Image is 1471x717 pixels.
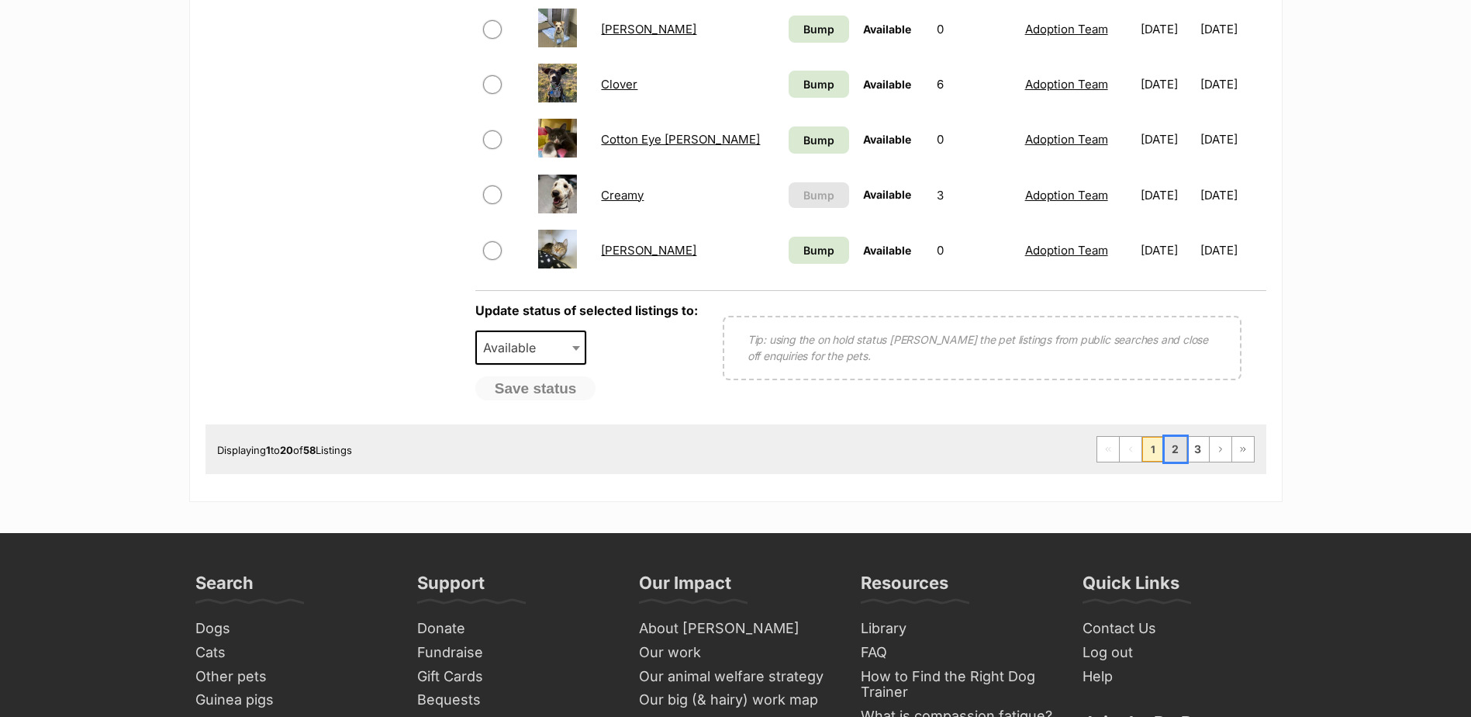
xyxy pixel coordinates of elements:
[931,2,1017,56] td: 0
[1165,437,1186,462] a: Page 2
[803,187,834,203] span: Bump
[195,572,254,603] h3: Search
[633,617,839,641] a: About [PERSON_NAME]
[861,572,948,603] h3: Resources
[1200,223,1265,277] td: [DATE]
[1076,617,1283,641] a: Contact Us
[803,76,834,92] span: Bump
[1096,436,1255,462] nav: Pagination
[748,331,1217,364] p: Tip: using the on hold status [PERSON_NAME] the pet listings from public searches and close off e...
[1200,113,1265,166] td: [DATE]
[931,168,1017,222] td: 3
[803,132,834,148] span: Bump
[477,337,551,358] span: Available
[863,244,911,257] span: Available
[1120,437,1141,462] span: Previous page
[633,641,839,665] a: Our work
[1134,223,1199,277] td: [DATE]
[633,665,839,689] a: Our animal welfare strategy
[863,23,911,36] span: Available
[789,16,848,43] a: Bump
[1134,2,1199,56] td: [DATE]
[789,237,848,264] a: Bump
[855,617,1061,641] a: Library
[1134,113,1199,166] td: [DATE]
[931,57,1017,111] td: 6
[1142,437,1164,462] span: Page 1
[280,444,293,456] strong: 20
[601,132,760,147] a: Cotton Eye [PERSON_NAME]
[863,78,911,91] span: Available
[303,444,316,456] strong: 58
[475,303,698,318] label: Update status of selected listings to:
[189,617,395,641] a: Dogs
[855,665,1061,705] a: How to Find the Right Dog Trainer
[789,182,848,208] button: Bump
[1187,437,1209,462] a: Page 3
[601,188,644,203] a: Creamy
[411,617,617,641] a: Donate
[601,77,637,92] a: Clover
[863,133,911,146] span: Available
[1025,243,1108,258] a: Adoption Team
[1097,437,1119,462] span: First page
[789,126,848,154] a: Bump
[1025,77,1108,92] a: Adoption Team
[1232,437,1254,462] a: Last page
[1076,641,1283,665] a: Log out
[601,22,696,36] a: [PERSON_NAME]
[411,665,617,689] a: Gift Cards
[931,223,1017,277] td: 0
[1025,188,1108,203] a: Adoption Team
[1025,132,1108,147] a: Adoption Team
[1076,665,1283,689] a: Help
[189,641,395,665] a: Cats
[1083,572,1179,603] h3: Quick Links
[217,444,352,456] span: Displaying to of Listings
[1200,57,1265,111] td: [DATE]
[1025,22,1108,36] a: Adoption Team
[189,665,395,689] a: Other pets
[1210,437,1231,462] a: Next page
[411,641,617,665] a: Fundraise
[189,688,395,712] a: Guinea pigs
[639,572,731,603] h3: Our Impact
[863,188,911,201] span: Available
[803,21,834,37] span: Bump
[789,71,848,98] a: Bump
[1200,2,1265,56] td: [DATE]
[803,242,834,258] span: Bump
[475,376,596,401] button: Save status
[931,113,1017,166] td: 0
[411,688,617,712] a: Bequests
[601,243,696,258] a: [PERSON_NAME]
[475,331,587,365] span: Available
[633,688,839,712] a: Our big (& hairy) work map
[855,641,1061,665] a: FAQ
[1134,57,1199,111] td: [DATE]
[1200,168,1265,222] td: [DATE]
[266,444,271,456] strong: 1
[1134,168,1199,222] td: [DATE]
[417,572,485,603] h3: Support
